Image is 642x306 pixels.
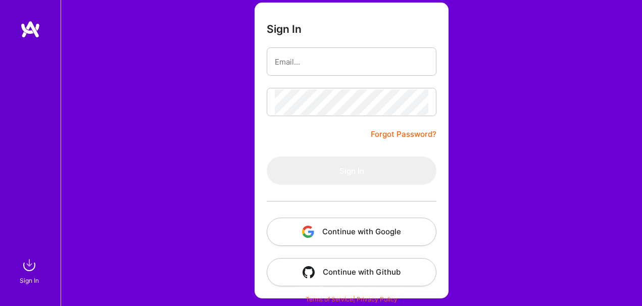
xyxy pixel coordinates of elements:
[61,276,642,301] div: © 2025 ATeams Inc., All rights reserved.
[275,49,428,75] input: Email...
[371,128,436,140] a: Forgot Password?
[267,258,436,286] button: Continue with Github
[306,295,353,303] a: Terms of Service
[306,295,398,303] span: |
[267,23,302,35] h3: Sign In
[21,255,39,286] a: sign inSign In
[20,275,39,286] div: Sign In
[302,226,314,238] img: icon
[267,157,436,185] button: Sign In
[267,218,436,246] button: Continue with Google
[20,20,40,38] img: logo
[19,255,39,275] img: sign in
[303,266,315,278] img: icon
[357,295,398,303] a: Privacy Policy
